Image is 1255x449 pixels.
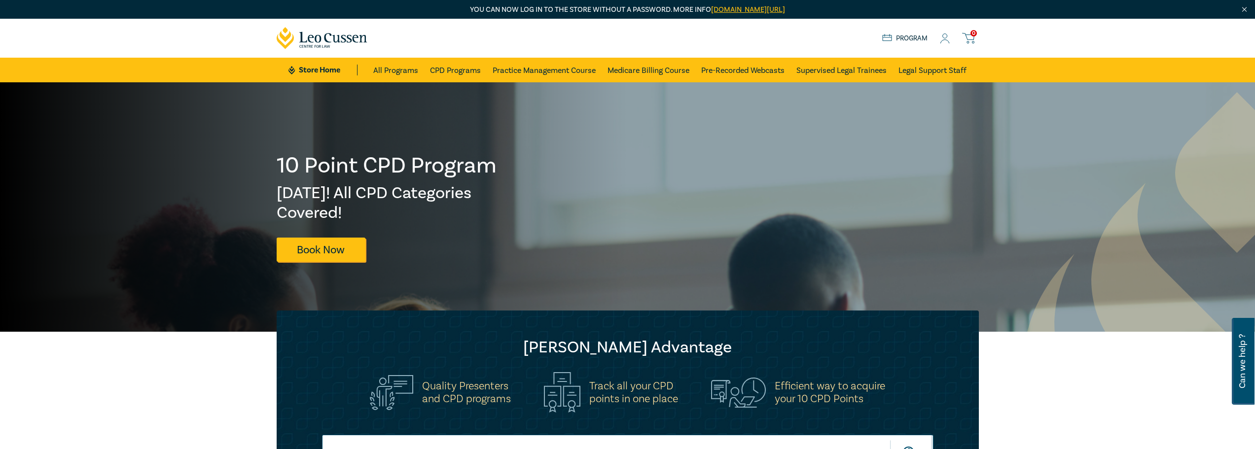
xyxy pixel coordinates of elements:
[882,33,928,44] a: Program
[711,378,766,407] img: Efficient way to acquire<br>your 10 CPD Points
[589,380,678,405] h5: Track all your CPD points in one place
[898,58,967,82] a: Legal Support Staff
[288,65,357,75] a: Store Home
[493,58,596,82] a: Practice Management Course
[970,30,977,36] span: 0
[701,58,785,82] a: Pre-Recorded Webcasts
[277,4,979,15] p: You can now log in to the store without a password. More info
[430,58,481,82] a: CPD Programs
[608,58,689,82] a: Medicare Billing Course
[711,5,785,14] a: [DOMAIN_NAME][URL]
[277,238,365,262] a: Book Now
[796,58,887,82] a: Supervised Legal Trainees
[775,380,885,405] h5: Efficient way to acquire your 10 CPD Points
[1240,5,1249,14] img: Close
[370,375,413,410] img: Quality Presenters<br>and CPD programs
[1238,324,1247,399] span: Can we help ?
[422,380,511,405] h5: Quality Presenters and CPD programs
[277,183,498,223] h2: [DATE]! All CPD Categories Covered!
[373,58,418,82] a: All Programs
[544,372,580,413] img: Track all your CPD<br>points in one place
[277,153,498,178] h1: 10 Point CPD Program
[296,338,959,357] h2: [PERSON_NAME] Advantage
